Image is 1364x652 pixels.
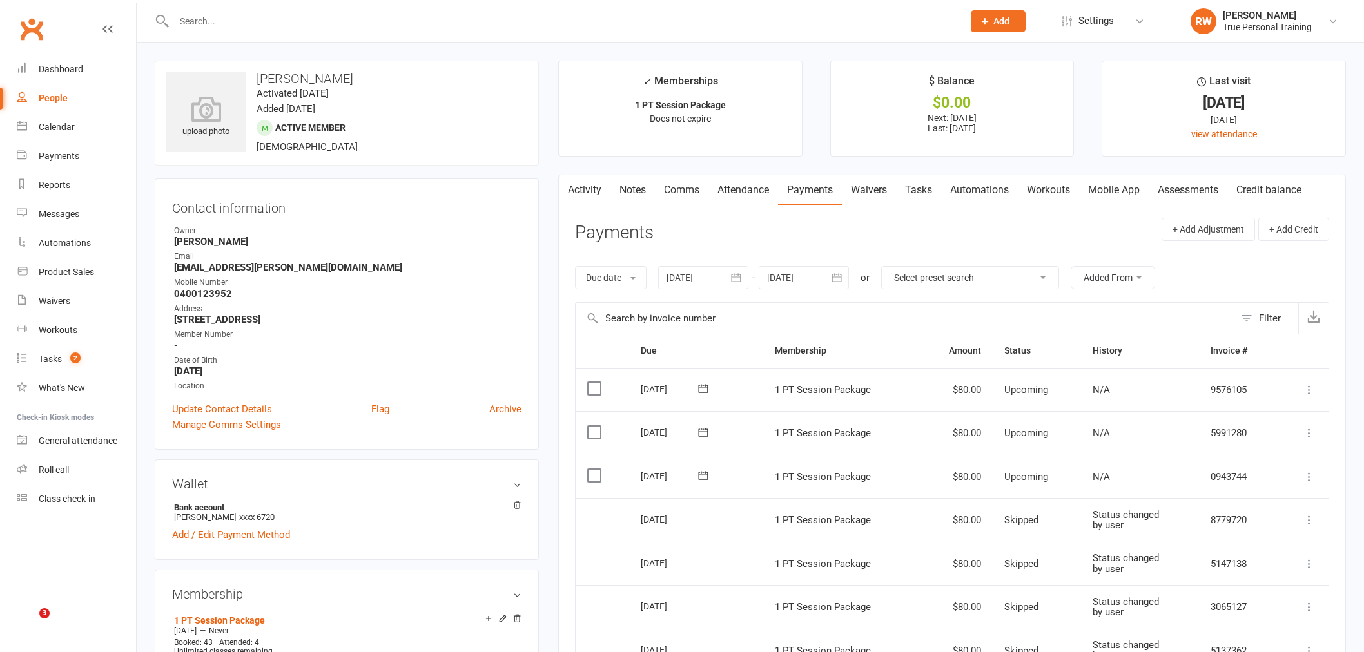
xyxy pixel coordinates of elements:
h3: Membership [172,587,521,601]
div: Messages [39,209,79,219]
span: 3 [39,608,50,618]
button: Due date [575,266,647,289]
a: Tasks 2 [17,345,136,374]
div: Workouts [39,325,77,335]
div: [DATE] [641,509,700,529]
li: [PERSON_NAME] [172,501,521,524]
a: Dashboard [17,55,136,84]
a: Credit balance [1227,175,1310,205]
span: 1 PT Session Package [775,427,871,439]
span: Status changed by user [1093,552,1159,575]
a: Calendar [17,113,136,142]
span: [DEMOGRAPHIC_DATA] [257,141,358,153]
span: 1 PT Session Package [775,558,871,570]
a: Activity [559,175,610,205]
div: Class check-in [39,494,95,504]
a: Update Contact Details [172,401,272,417]
a: Waivers [842,175,896,205]
strong: 1 PT Session Package [635,100,726,110]
span: Upcoming [1004,427,1048,439]
span: Skipped [1004,514,1038,526]
a: Product Sales [17,258,136,287]
strong: [EMAIL_ADDRESS][PERSON_NAME][DOMAIN_NAME] [174,262,521,273]
div: RW [1191,8,1216,34]
h3: Payments [575,223,654,243]
a: Attendance [708,175,778,205]
a: Tasks [896,175,941,205]
span: 1 PT Session Package [775,471,871,483]
span: 1 PT Session Package [775,514,871,526]
span: Never [209,626,229,635]
div: [DATE] [1114,113,1334,127]
div: Tasks [39,354,62,364]
a: Reports [17,171,136,200]
button: + Add Credit [1258,218,1329,241]
button: Added From [1071,266,1155,289]
strong: 0400123952 [174,288,521,300]
a: Notes [610,175,655,205]
strong: - [174,340,521,351]
td: 5147138 [1199,542,1278,586]
div: Member Number [174,329,521,341]
th: Status [993,334,1081,367]
a: General attendance kiosk mode [17,427,136,455]
div: True Personal Training [1223,21,1312,33]
span: Upcoming [1004,471,1048,483]
td: $80.00 [920,368,993,412]
span: Skipped [1004,558,1038,570]
div: Dashboard [39,64,83,74]
a: 1 PT Session Package [174,615,265,626]
div: [DATE] [641,422,700,442]
span: Settings [1078,6,1114,35]
div: Filter [1259,311,1281,326]
input: Search... [170,12,954,30]
div: Payments [39,151,79,161]
th: History [1081,334,1199,367]
p: Next: [DATE] Last: [DATE] [843,113,1062,133]
div: Calendar [39,122,75,132]
a: People [17,84,136,113]
td: $80.00 [920,455,993,499]
a: view attendance [1191,129,1257,139]
div: Mobile Number [174,276,521,289]
strong: [STREET_ADDRESS] [174,314,521,325]
a: Roll call [17,455,136,484]
div: Automations [39,238,91,248]
button: + Add Adjustment [1162,218,1255,241]
span: 1 PT Session Package [775,384,871,396]
a: Workouts [1018,175,1079,205]
th: Membership [763,334,920,367]
strong: [DATE] [174,365,521,377]
div: $0.00 [843,96,1062,110]
a: Assessments [1149,175,1227,205]
div: [DATE] [641,379,700,399]
div: [DATE] [641,553,700,573]
button: Filter [1234,303,1298,334]
a: Waivers [17,287,136,316]
h3: Wallet [172,477,521,491]
button: Add [971,10,1026,32]
time: Added [DATE] [257,103,315,115]
div: [DATE] [641,466,700,486]
input: Search by invoice number [576,303,1234,334]
td: $80.00 [920,411,993,455]
span: N/A [1093,384,1110,396]
div: [DATE] [1114,96,1334,110]
span: Skipped [1004,601,1038,613]
td: 0943744 [1199,455,1278,499]
span: Status changed by user [1093,596,1159,618]
span: 1 PT Session Package [775,601,871,613]
h3: [PERSON_NAME] [166,72,528,86]
span: Active member [275,122,346,133]
span: N/A [1093,427,1110,439]
div: People [39,93,68,103]
span: Upcoming [1004,384,1048,396]
span: Does not expire [650,113,711,124]
a: Workouts [17,316,136,345]
h3: Contact information [172,196,521,215]
div: [PERSON_NAME] [1223,10,1312,21]
span: 2 [70,352,81,363]
td: 9576105 [1199,368,1278,412]
td: 5991280 [1199,411,1278,455]
div: Owner [174,225,521,237]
